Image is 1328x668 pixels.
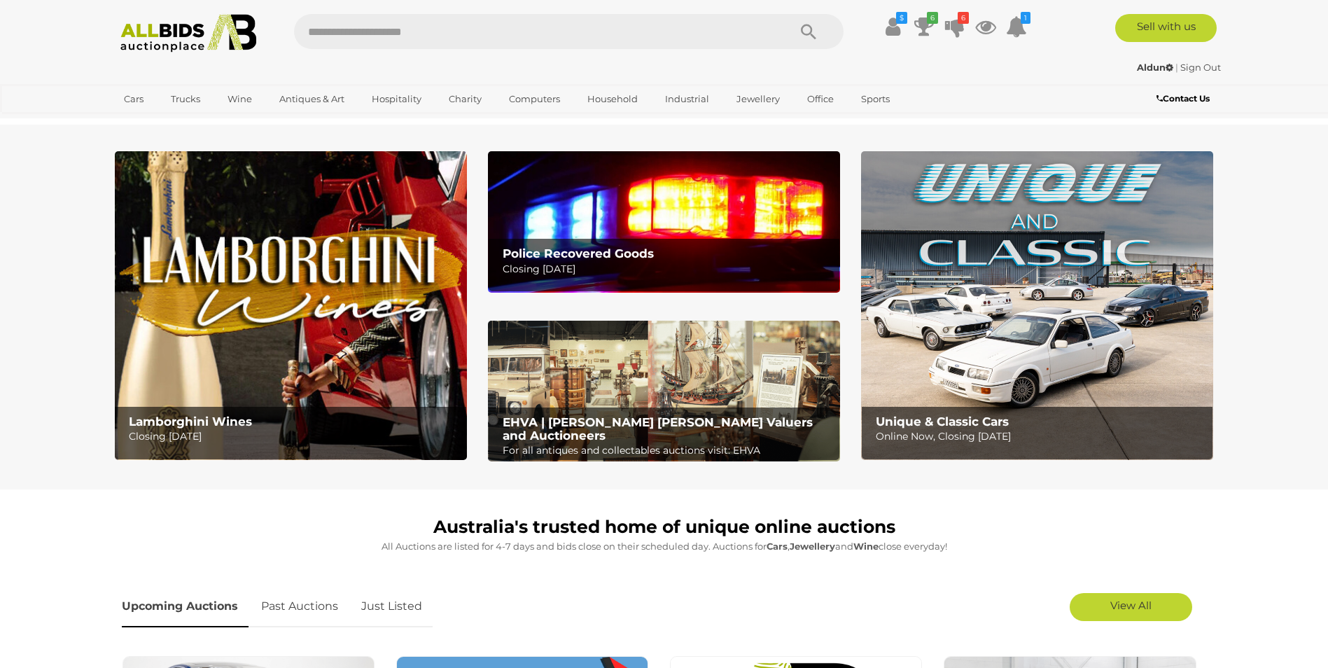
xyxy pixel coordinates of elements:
a: Just Listed [351,586,433,627]
i: 6 [927,12,938,24]
a: Aldun [1137,62,1175,73]
a: View All [1070,593,1192,621]
a: Unique & Classic Cars Unique & Classic Cars Online Now, Closing [DATE] [861,151,1213,460]
img: EHVA | Evans Hastings Valuers and Auctioneers [488,321,840,462]
b: Unique & Classic Cars [876,415,1009,429]
span: | [1175,62,1178,73]
a: Office [798,88,843,111]
b: Contact Us [1156,93,1210,104]
p: Closing [DATE] [503,260,832,278]
button: Search [774,14,844,49]
a: 6 [914,14,935,39]
strong: Wine [853,541,879,552]
a: Wine [218,88,261,111]
a: Jewellery [727,88,789,111]
a: Contact Us [1156,91,1213,106]
span: View All [1110,599,1152,612]
h1: Australia's trusted home of unique online auctions [122,517,1207,537]
p: Online Now, Closing [DATE] [876,428,1205,445]
a: Computers [500,88,569,111]
i: $ [896,12,907,24]
a: Household [578,88,647,111]
img: Police Recovered Goods [488,151,840,292]
p: For all antiques and collectables auctions visit: EHVA [503,442,832,459]
img: Allbids.com.au [113,14,265,53]
a: Past Auctions [251,586,349,627]
p: Closing [DATE] [129,428,459,445]
a: 1 [1006,14,1027,39]
b: Police Recovered Goods [503,246,654,260]
a: Charity [440,88,491,111]
a: Industrial [656,88,718,111]
i: 1 [1021,12,1030,24]
a: Police Recovered Goods Police Recovered Goods Closing [DATE] [488,151,840,292]
a: Antiques & Art [270,88,354,111]
a: Sell with us [1115,14,1217,42]
a: Sign Out [1180,62,1221,73]
a: Lamborghini Wines Lamborghini Wines Closing [DATE] [115,151,467,460]
a: 6 [944,14,965,39]
strong: Jewellery [790,541,835,552]
a: Sports [852,88,899,111]
b: Lamborghini Wines [129,415,252,429]
a: [GEOGRAPHIC_DATA] [115,111,232,134]
a: $ [883,14,904,39]
strong: Cars [767,541,788,552]
p: All Auctions are listed for 4-7 days and bids close on their scheduled day. Auctions for , and cl... [122,538,1207,555]
img: Unique & Classic Cars [861,151,1213,460]
strong: Aldun [1137,62,1173,73]
a: Upcoming Auctions [122,586,249,627]
a: Hospitality [363,88,431,111]
i: 6 [958,12,969,24]
a: Cars [115,88,153,111]
a: Trucks [162,88,209,111]
a: EHVA | Evans Hastings Valuers and Auctioneers EHVA | [PERSON_NAME] [PERSON_NAME] Valuers and Auct... [488,321,840,462]
b: EHVA | [PERSON_NAME] [PERSON_NAME] Valuers and Auctioneers [503,415,813,443]
img: Lamborghini Wines [115,151,467,460]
